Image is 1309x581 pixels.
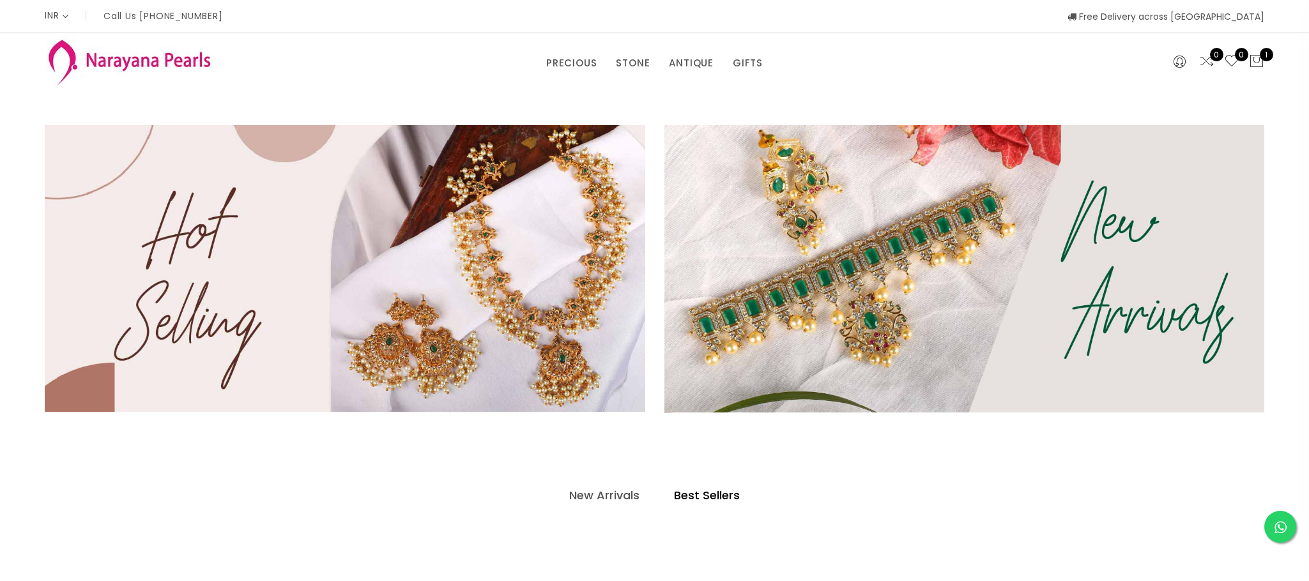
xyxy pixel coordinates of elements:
button: 1 [1249,54,1264,70]
span: 1 [1260,48,1273,61]
a: STONE [616,54,650,73]
span: 0 [1235,48,1248,61]
a: 0 [1199,54,1214,70]
a: 0 [1224,54,1239,70]
h4: Best Sellers [674,488,740,503]
p: Call Us [PHONE_NUMBER] [103,11,223,20]
span: Free Delivery across [GEOGRAPHIC_DATA] [1068,10,1264,23]
h4: New Arrivals [569,488,639,503]
a: PRECIOUS [546,54,597,73]
a: ANTIQUE [669,54,714,73]
a: GIFTS [733,54,763,73]
span: 0 [1210,48,1223,61]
